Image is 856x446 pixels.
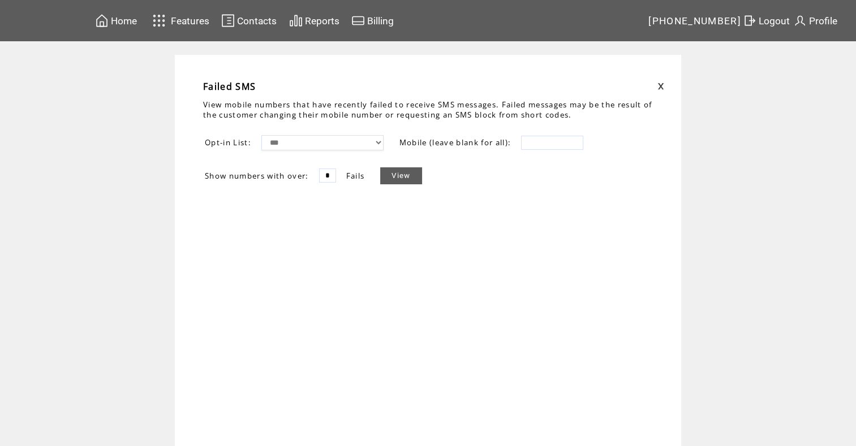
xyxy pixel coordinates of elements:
span: Mobile (leave blank for all): [399,137,511,148]
span: [PHONE_NUMBER] [648,15,741,27]
span: Logout [759,15,790,27]
a: Reports [287,12,341,29]
img: creidtcard.svg [351,14,365,28]
span: Opt-in List: [205,137,251,148]
img: chart.svg [289,14,303,28]
span: Reports [305,15,339,27]
span: Profile [809,15,837,27]
a: Contacts [220,12,278,29]
img: home.svg [95,14,109,28]
img: features.svg [149,11,169,30]
span: Show numbers with over: [205,171,309,181]
img: contacts.svg [221,14,235,28]
span: Billing [367,15,394,27]
span: Failed SMS [203,80,256,93]
a: Profile [792,12,839,29]
a: Features [148,10,212,32]
img: exit.svg [743,14,756,28]
a: View [380,167,421,184]
img: profile.svg [793,14,807,28]
a: Billing [350,12,395,29]
span: Contacts [237,15,277,27]
span: Home [111,15,137,27]
span: View mobile numbers that have recently failed to receive SMS messages. Failed messages may be the... [203,99,652,120]
a: Home [93,12,139,29]
span: Fails [346,171,365,181]
a: Logout [741,12,792,29]
span: Features [171,15,209,27]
